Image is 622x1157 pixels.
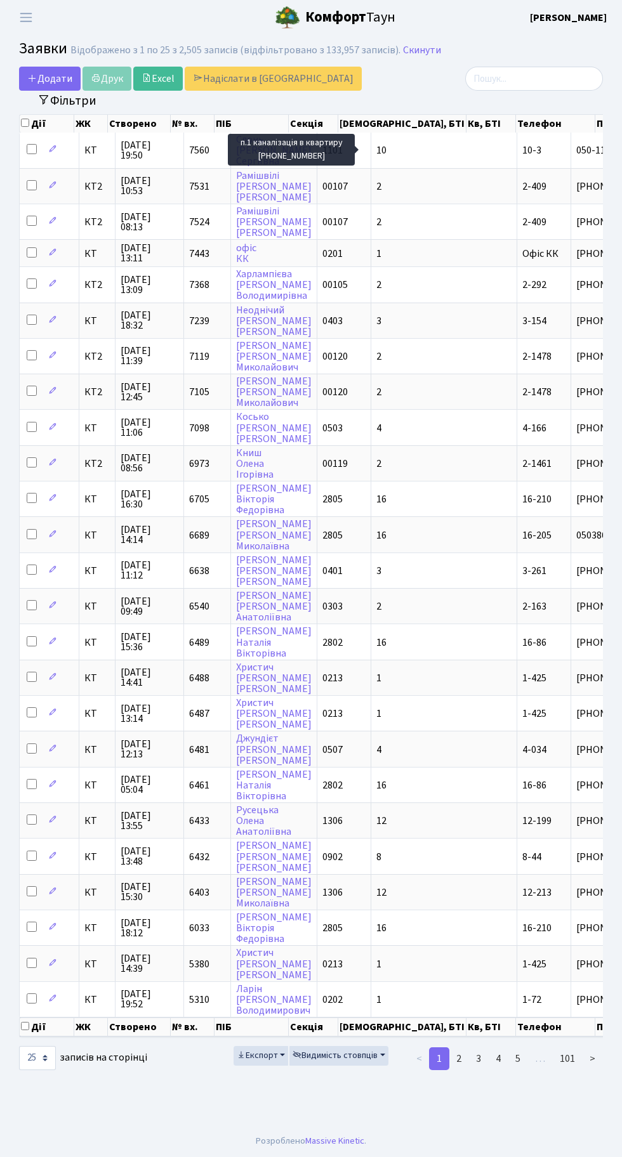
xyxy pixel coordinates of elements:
button: Видимість стовпців [289,1046,388,1066]
span: КТ [84,887,110,898]
span: КТ [84,316,110,326]
span: 00120 [322,385,348,399]
a: Додати [19,67,81,91]
th: Створено [108,1017,171,1036]
span: [DATE] 13:55 [121,811,178,831]
th: [DEMOGRAPHIC_DATA], БТІ [338,1017,466,1036]
input: Пошук... [465,67,603,91]
span: 12-213 [522,886,552,899]
span: КТ [84,923,110,933]
a: Рамішвілі[PERSON_NAME][PERSON_NAME] [236,169,312,204]
a: 5 [508,1047,528,1070]
span: [DATE] 08:56 [121,453,178,473]
span: [DATE] 18:32 [121,310,178,330]
span: 16-205 [522,528,552,542]
span: 2 [376,180,381,193]
span: 0507 [322,743,343,757]
span: КТ [84,637,110,648]
a: [PERSON_NAME]ВікторіяФедорівна [236,910,312,946]
a: [PERSON_NAME][PERSON_NAME]Миколайович [236,374,312,410]
a: Скинути [403,44,441,56]
a: > [582,1047,603,1070]
span: [DATE] 10:53 [121,176,178,196]
span: КТ [84,673,110,683]
span: 12 [376,814,387,828]
span: 0213 [322,707,343,721]
span: 7524 [189,215,209,229]
span: 7531 [189,180,209,193]
span: 16 [376,921,387,935]
a: [PERSON_NAME][PERSON_NAME]Миколаївна [236,518,312,553]
span: 1-425 [522,707,546,721]
span: КТ [84,852,110,862]
span: 16 [376,492,387,506]
span: КТ [84,780,110,790]
span: КТ [84,745,110,755]
span: КТ [84,249,110,259]
span: 6488 [189,671,209,685]
span: 6689 [189,528,209,542]
a: Христич[PERSON_NAME][PERSON_NAME] [236,696,312,731]
span: 1306 [322,814,343,828]
b: [PERSON_NAME] [530,11,607,25]
span: 2-292 [522,278,546,292]
a: Massive Kinetic [305,1134,364,1147]
a: Ларін[PERSON_NAME]Володимирович [236,982,312,1017]
span: КТ [84,709,110,719]
span: 7105 [189,385,209,399]
th: Дії [20,1017,74,1036]
span: [DATE] 11:12 [121,560,178,580]
span: [DATE] 12:13 [121,739,178,759]
span: 6461 [189,778,209,792]
a: 1 [429,1047,449,1070]
span: 16-210 [522,492,552,506]
span: 16 [376,528,387,542]
a: [PERSON_NAME][PERSON_NAME]Миколайович [236,339,312,374]
span: 0503 [322,421,343,435]
span: [DATE] 18:12 [121,918,178,938]
span: 4 [376,743,381,757]
span: 2-1478 [522,385,552,399]
a: [PERSON_NAME]НаталіяВікторівна [236,768,312,803]
a: Excel [133,67,183,91]
a: [PERSON_NAME]ВікторіяФедорівна [236,481,312,517]
span: 2 [376,215,381,229]
span: 3 [376,564,381,578]
span: 2802 [322,636,343,650]
span: 1-425 [522,671,546,685]
span: [DATE] 11:06 [121,417,178,438]
span: Додати [27,72,72,86]
span: Експорт [237,1049,278,1062]
span: [DATE] 15:36 [121,632,178,652]
th: № вх. [171,115,215,133]
span: КТ [84,423,110,433]
span: 1 [376,707,381,721]
span: КТ2 [84,217,110,227]
span: 2 [376,599,381,613]
span: 5310 [189,993,209,1007]
th: № вх. [171,1017,215,1036]
select: записів на сторінці [19,1046,56,1070]
span: [DATE] 15:30 [121,882,178,902]
a: [PERSON_NAME][PERSON_NAME]Миколаївна [236,875,312,910]
span: 16-86 [522,636,546,650]
span: 16-86 [522,778,546,792]
span: 12 [376,886,387,899]
span: 2-409 [522,180,546,193]
span: 0213 [322,671,343,685]
span: 7443 [189,247,209,261]
span: 00107 [322,215,348,229]
th: Телефон [516,1017,595,1036]
span: 00119 [322,457,348,471]
span: [DATE] 05:04 [121,775,178,795]
a: Неоднічий[PERSON_NAME][PERSON_NAME] [236,303,312,339]
span: 6487 [189,707,209,721]
span: 6489 [189,636,209,650]
th: ЖК [74,1017,108,1036]
th: ПІБ [215,115,289,133]
a: Джундієт[PERSON_NAME][PERSON_NAME] [236,732,312,768]
div: Розроблено . [256,1134,366,1148]
a: Христич[PERSON_NAME][PERSON_NAME] [236,660,312,696]
span: Заявки [19,37,67,60]
th: Секція [289,1017,338,1036]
